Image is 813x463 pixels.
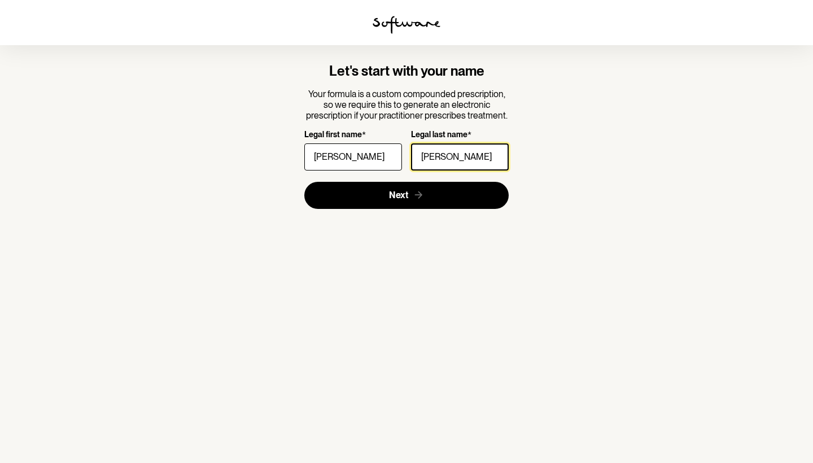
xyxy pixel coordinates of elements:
[411,130,467,141] p: Legal last name
[304,182,509,209] button: Next
[373,16,440,34] img: software logo
[304,63,509,80] h4: Let's start with your name
[389,190,408,200] span: Next
[304,89,509,121] p: Your formula is a custom compounded prescription, so we require this to generate an electronic pr...
[304,130,362,141] p: Legal first name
